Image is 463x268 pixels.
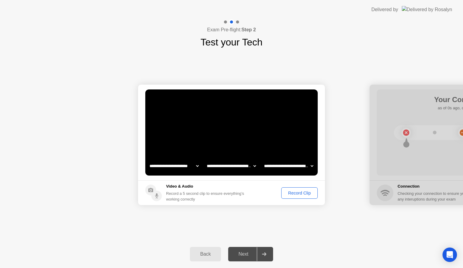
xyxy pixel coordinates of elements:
[230,251,257,257] div: Next
[200,35,263,49] h1: Test your Tech
[206,160,257,172] select: Available speakers
[166,183,247,189] h5: Video & Audio
[148,160,200,172] select: Available cameras
[190,247,221,261] button: Back
[192,251,219,257] div: Back
[371,6,398,13] div: Delivered by
[228,247,273,261] button: Next
[283,191,316,195] div: Record Clip
[241,27,256,32] b: Step 2
[207,26,256,33] h4: Exam Pre-flight:
[281,187,318,199] button: Record Clip
[263,160,314,172] select: Available microphones
[443,248,457,262] div: Open Intercom Messenger
[402,6,452,13] img: Delivered by Rosalyn
[166,191,247,202] div: Record a 5 second clip to ensure everything’s working correctly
